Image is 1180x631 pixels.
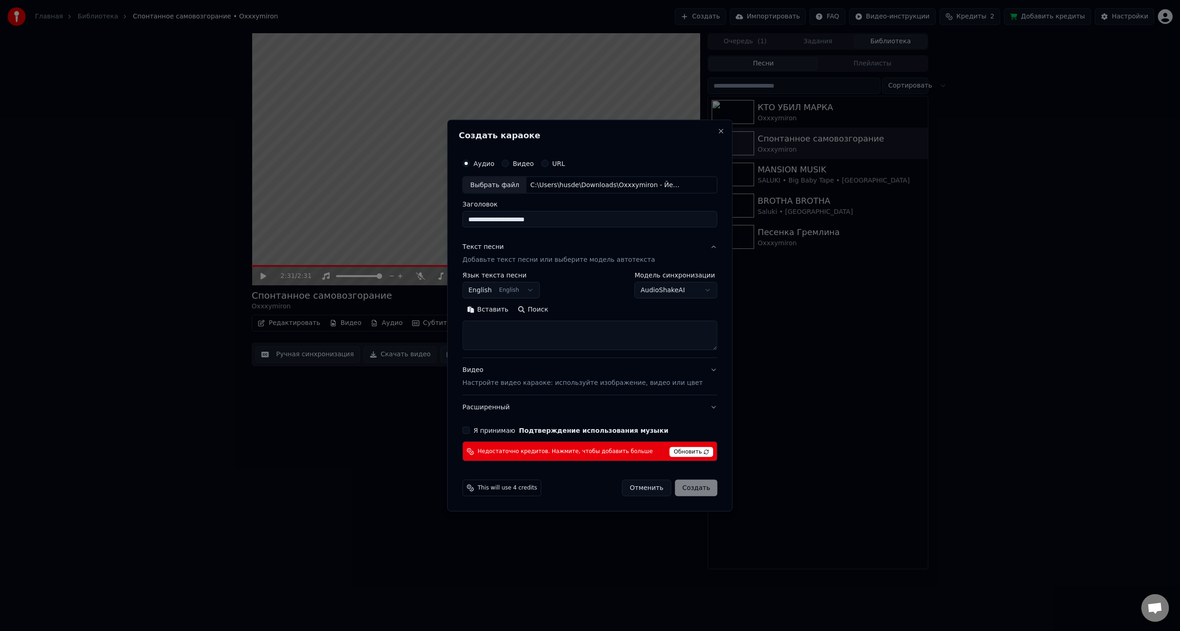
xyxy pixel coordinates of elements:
div: Выбрать файл [463,177,526,193]
span: This will use 4 credits [478,484,537,492]
p: Добавьте текст песни или выберите модель автотекста [462,255,655,265]
label: Модель синхронизации [635,272,718,278]
h2: Создать караоке [459,131,721,139]
div: Видео [462,366,702,388]
button: Вставить [462,302,513,317]
label: Аудио [473,160,494,166]
p: Настройте видео караоке: используйте изображение, видео или цвет [462,378,702,388]
button: Текст песниДобавьте текст песни или выберите модель автотекста [462,235,717,272]
span: Обновить [670,447,714,457]
div: Текст песниДобавьте текст песни или выберите модель автотекста [462,272,717,358]
div: C:\Users\husde\Downloads\Oxxxymiron - Йети и дети.mp3 [526,180,683,189]
button: Расширенный [462,395,717,419]
div: Текст песни [462,242,504,252]
label: Я принимаю [473,427,668,434]
label: Заголовок [462,201,717,207]
span: Недостаточно кредитов. Нажмите, чтобы добавить больше [478,448,653,455]
label: Язык текста песни [462,272,540,278]
button: Отменить [622,480,671,496]
button: Я принимаю [519,427,668,434]
button: ВидеоНастройте видео караоке: используйте изображение, видео или цвет [462,358,717,395]
button: Поиск [513,302,553,317]
label: Видео [513,160,534,166]
label: URL [552,160,565,166]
